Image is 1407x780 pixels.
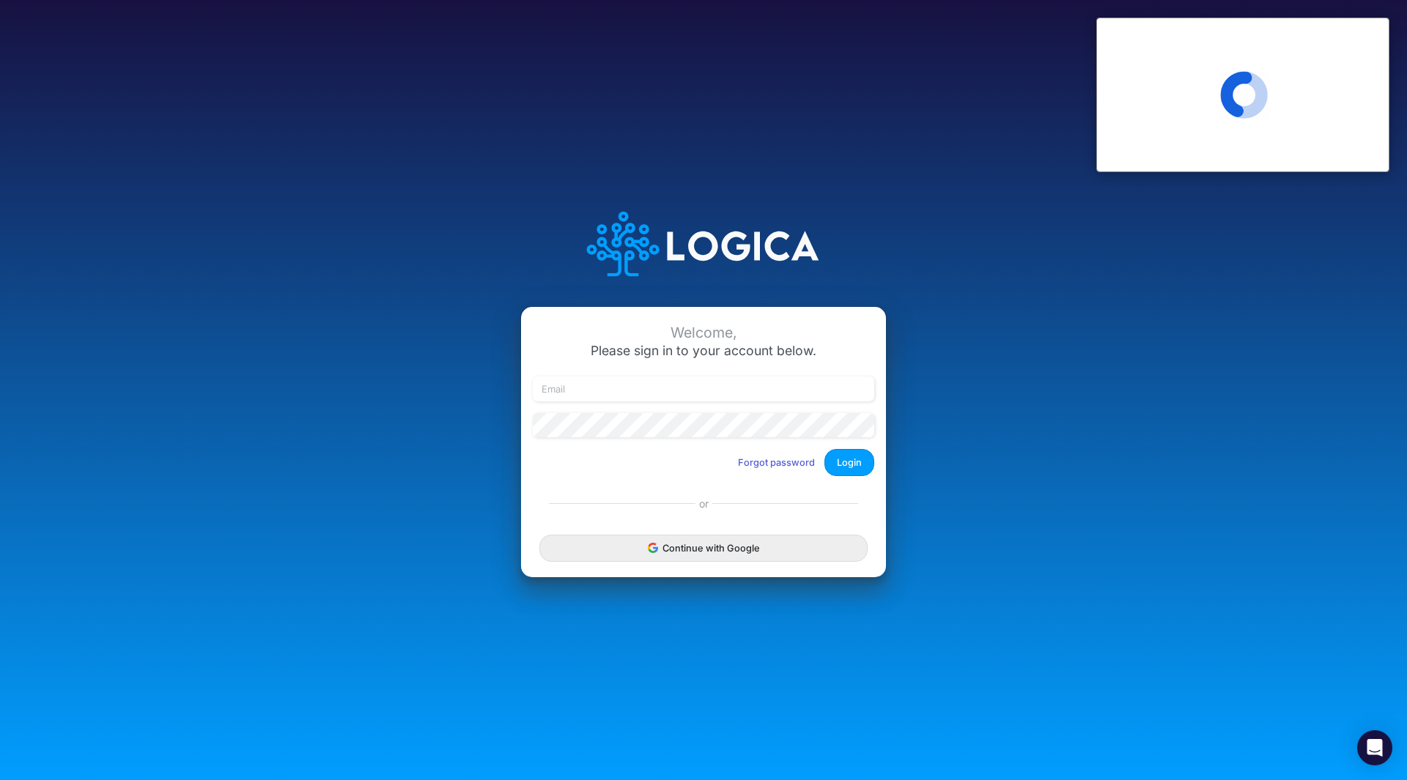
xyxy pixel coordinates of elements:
[539,535,868,562] button: Continue with Google
[1220,71,1268,119] span: Loading
[591,343,816,358] span: Please sign in to your account below.
[533,324,874,341] div: Welcome,
[1357,730,1392,765] div: Open Intercom Messenger
[824,449,874,476] button: Login
[533,376,874,401] input: Email
[728,450,824,475] button: Forgot password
